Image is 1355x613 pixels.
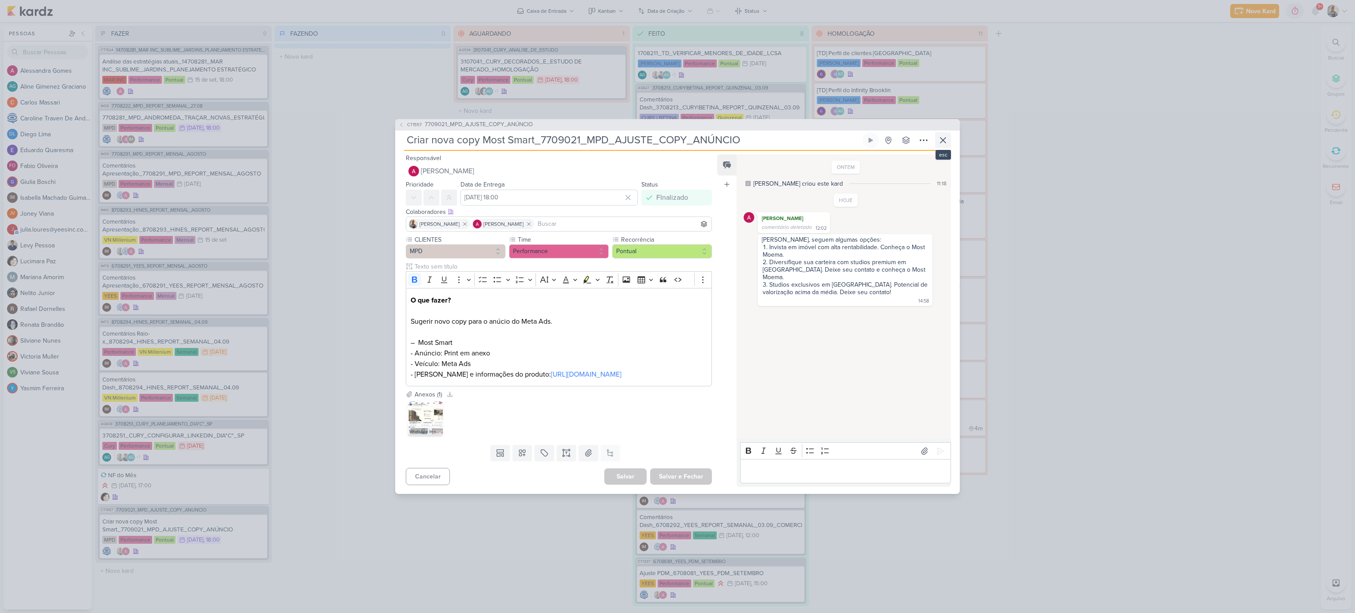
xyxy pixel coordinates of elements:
[411,295,707,380] p: Sugerir novo copy para o anúcio do Meta Ads. – Most Smart - Anúncio: Print em anexo - Veículo: Me...
[406,163,712,179] button: [PERSON_NAME]
[816,225,827,232] div: 12:02
[413,262,712,271] input: Texto sem título
[460,181,505,188] label: Data de Entrega
[406,121,423,128] span: CT1557
[406,154,441,162] label: Responsável
[473,220,482,228] img: Alessandra Gomes
[414,235,505,244] label: CLIENTES
[406,271,712,288] div: Editor toolbar
[762,236,928,243] div: [PERSON_NAME], seguem algumas opções:
[419,220,460,228] span: [PERSON_NAME]
[483,220,524,228] span: [PERSON_NAME]
[740,442,951,460] div: Editor toolbar
[406,244,505,258] button: MPD
[763,243,928,258] li: Invista em imóvel com alta rentabilidade. Conheça o Most Moema.
[740,459,951,483] div: Editor editing area: main
[406,288,712,386] div: Editor editing area: main
[408,166,419,176] img: Alessandra Gomes
[620,235,712,244] label: Recorrência
[656,192,688,203] div: FInalizado
[763,258,928,281] li: Diversifique sua carteira com studios premium em [GEOGRAPHIC_DATA]. Deixe seu contato e conheça o...
[762,224,812,230] span: comentário deletado
[415,390,442,399] div: Anexos (1)
[517,235,609,244] label: Time
[399,120,533,129] button: CT1557 7709021_MPD_AJUSTE_COPY_ANÚNCIO
[551,370,621,379] a: [URL][DOMAIN_NAME]
[536,219,710,229] input: Buscar
[612,244,712,258] button: Pontual
[936,150,951,160] div: esc
[406,207,712,217] div: Colaboradores
[760,214,828,223] div: [PERSON_NAME]
[409,220,418,228] img: Iara Santos
[937,179,947,187] div: 11:18
[744,212,754,223] img: Alessandra Gomes
[509,244,609,258] button: Performance
[408,427,443,436] div: WhatsApp Image [DATE] 10.08.26.jpeg
[406,468,450,485] button: Cancelar
[421,166,474,176] span: [PERSON_NAME]
[460,190,638,206] input: Select a date
[867,137,874,144] div: Ligar relógio
[641,190,712,206] button: FInalizado
[406,181,434,188] label: Prioridade
[425,120,533,129] span: 7709021_MPD_AJUSTE_COPY_ANÚNCIO
[408,401,443,436] img: 06F8XKMxiiEAP5Skv3p8OKqmp4PAYbJ2IhrzZ6mp.jpg
[918,298,929,305] div: 14:58
[641,181,658,188] label: Status
[753,179,843,188] div: [PERSON_NAME] criou este kard
[763,281,928,296] li: Studios exclusivos em [GEOGRAPHIC_DATA]. Potencial de valorização acima da média. Deixe seu contato!
[404,132,861,148] input: Kard Sem Título
[411,296,451,305] strong: O que fazer?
